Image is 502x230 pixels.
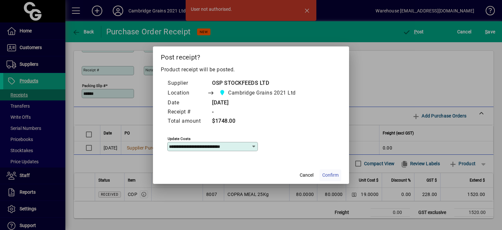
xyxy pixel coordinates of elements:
[217,88,298,97] span: Cambridge Grains 2021 Ltd
[300,172,313,179] span: Cancel
[153,46,349,65] h2: Post receipt?
[207,108,308,117] td: -
[296,169,317,181] button: Cancel
[161,66,341,74] p: Product receipt will be posted.
[167,108,207,117] td: Receipt #
[167,79,207,88] td: Supplier
[167,98,207,108] td: Date
[207,98,308,108] td: [DATE]
[320,169,341,181] button: Confirm
[167,117,207,126] td: Total amount
[322,172,339,179] span: Confirm
[207,79,308,88] td: OSP STOCKFEEDS LTD
[207,117,308,126] td: $1748.00
[168,136,191,141] mat-label: Update costs
[167,88,207,98] td: Location
[228,89,296,97] span: Cambridge Grains 2021 Ltd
